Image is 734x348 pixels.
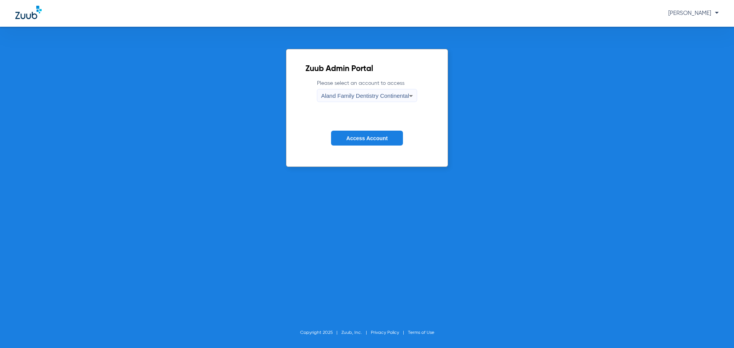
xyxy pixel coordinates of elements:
img: Zuub Logo [15,6,42,19]
h2: Zuub Admin Portal [305,65,429,73]
li: Zuub, Inc. [341,329,371,337]
a: Terms of Use [408,330,434,335]
iframe: Chat Widget [696,311,734,348]
li: Copyright 2025 [300,329,341,337]
span: [PERSON_NAME] [668,10,719,16]
a: Privacy Policy [371,330,399,335]
span: Access Account [346,135,388,141]
label: Please select an account to access [317,79,417,102]
span: Aland Family Dentistry Continental [321,92,409,99]
button: Access Account [331,131,403,146]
